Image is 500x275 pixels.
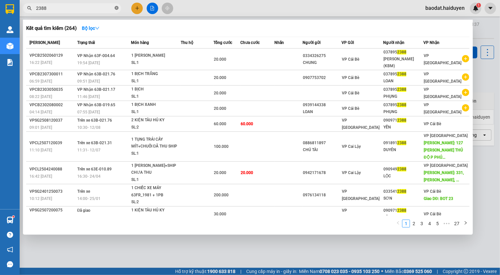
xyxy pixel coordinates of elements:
[29,215,52,220] span: 10:50 [DATE]
[214,57,226,62] span: 20.000
[77,61,100,65] span: 19:54 [DATE]
[7,43,13,49] img: warehouse-icon
[131,78,180,85] div: SL: 1
[29,196,52,201] span: 10:12 [DATE]
[462,104,469,111] span: plus-circle
[213,40,232,45] span: Tổng cước
[77,125,101,130] span: 10:30 - 12/08
[303,59,341,66] div: CHUNG
[383,102,423,108] div: 037895
[274,40,284,45] span: Nhãn
[29,148,52,152] span: 11:10 [DATE]
[434,220,441,227] a: 5
[397,72,406,76] span: 2388
[77,208,91,213] span: Đã giao
[452,220,462,227] li: 27
[383,117,423,124] div: 090971
[383,188,423,195] div: 033541
[424,141,463,160] span: [PERSON_NAME]: 127 [PERSON_NAME] THỦ ĐỘ P PHÚ...
[29,188,75,195] div: VPSG2401250073
[383,214,423,221] div: YẾN
[131,117,180,124] div: 2 KIỆN TÀU HỦ KY
[426,220,434,227] li: 4
[418,220,426,227] li: 3
[418,220,425,227] a: 3
[423,40,439,45] span: VP Nhận
[424,122,441,126] span: VP Cái Bè
[383,71,423,78] div: 037895
[342,189,380,201] span: VP [GEOGRAPHIC_DATA]
[29,40,60,45] span: [PERSON_NAME]
[131,86,180,93] div: 1 BỊCH
[402,220,410,227] li: 1
[303,108,341,115] div: LOAN
[342,208,380,220] span: VP [GEOGRAPHIC_DATA]
[383,78,423,85] div: LOAN
[131,136,180,150] div: 1 TỤNG TRÁI CÂY MÍT+CHUỐI ĐÃ THU SHIP 4...
[77,110,100,114] span: 07:55 [DATE]
[397,118,406,123] span: 2388
[452,220,461,227] a: 27
[397,189,406,194] span: 2388
[77,94,100,99] span: 11:46 [DATE]
[303,102,341,108] div: 0939144338
[303,74,341,81] div: 0907753702
[342,40,354,45] span: VP Gửi
[131,124,180,131] div: SL: 2
[7,261,13,267] span: message
[214,212,226,216] span: 30.000
[131,70,180,78] div: 1 BỊCH TRẮNG
[214,193,229,197] span: 200.000
[26,25,77,32] h3: Kết quả tìm kiếm ( 264 )
[29,52,75,59] div: VPCB2502060129
[27,6,32,10] span: search
[36,5,113,12] input: Tìm tên, số ĐT hoặc mã đơn
[95,26,100,30] span: down
[303,147,341,153] div: CHÚ TÀI
[77,87,115,92] span: VP Nhận 63B-021.17
[131,40,149,45] span: Món hàng
[410,220,417,227] a: 2
[342,75,359,80] span: VP Cái Bè
[424,53,461,65] span: VP [GEOGRAPHIC_DATA]
[383,49,423,56] div: 037895
[383,124,423,131] div: YẾN
[397,87,406,92] span: 2388
[7,59,13,66] img: solution-icon
[342,91,359,95] span: VP Cái Bè
[241,170,253,175] span: 20.000
[29,79,52,84] span: 06:59 [DATE]
[29,86,75,93] div: VPCB2303050035
[342,118,380,130] span: VP [GEOGRAPHIC_DATA]
[383,108,423,115] div: PHỤNG
[131,185,180,199] div: 1 CHIẾC XE MÁY 63FR_1981 + 1PB [PERSON_NAME]
[434,220,441,227] li: 5
[424,163,468,168] span: VP [GEOGRAPHIC_DATA]
[462,220,470,227] li: Next Page
[410,220,418,227] li: 2
[462,220,470,227] button: right
[214,144,229,149] span: 100.000
[131,207,180,214] div: 1 KIỆN TÀU HỦ KY
[131,108,180,116] div: SL: 1
[424,133,468,138] span: VP [GEOGRAPHIC_DATA]
[6,4,14,14] img: logo-vxr
[214,170,226,175] span: 20.000
[77,53,115,58] span: VP Nhận 63F-004.64
[394,220,402,227] button: left
[441,220,452,227] li: Next 5 Pages
[77,174,101,179] span: 16:30 - 24/04
[214,122,226,126] span: 60.000
[383,40,404,45] span: Người nhận
[462,55,469,62] span: plus-circle
[383,93,423,100] div: PHỤNG
[303,169,341,176] div: 0942171678
[131,150,180,157] div: SL: 1
[29,94,52,99] span: 08:22 [DATE]
[131,162,180,176] div: 1 [PERSON_NAME]+SHIP CHƯA THU
[383,195,423,202] div: SƠN
[29,102,75,108] div: VPCB2302080002
[397,50,406,54] span: 2388
[77,23,105,33] button: Bộ lọcdown
[77,103,115,107] span: VP Nhận 63B-019.65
